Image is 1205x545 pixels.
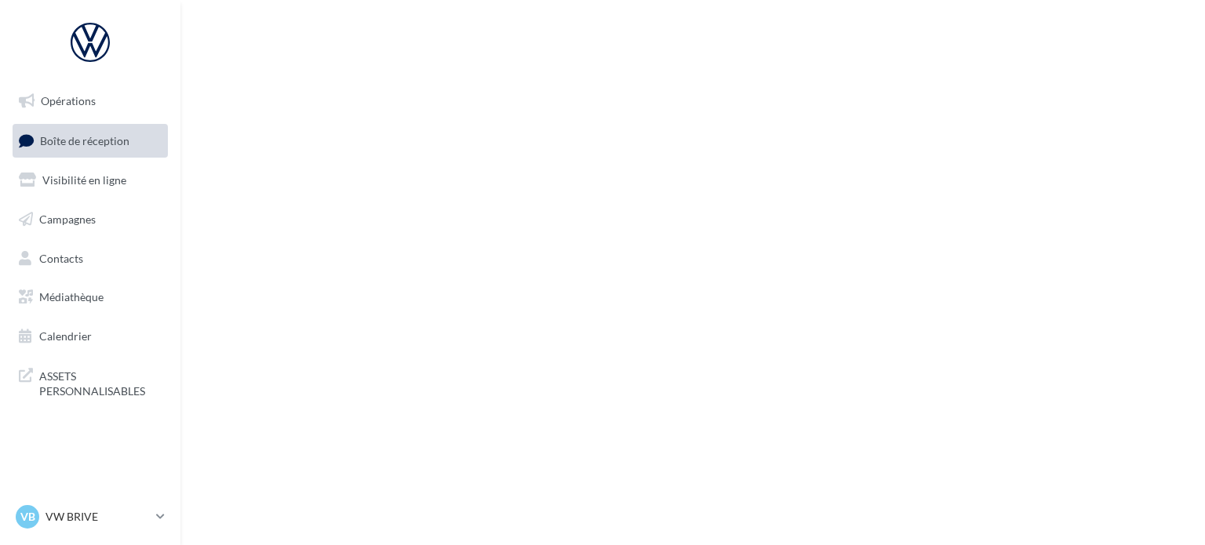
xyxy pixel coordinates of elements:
[9,281,171,314] a: Médiathèque
[40,133,129,147] span: Boîte de réception
[9,203,171,236] a: Campagnes
[9,359,171,405] a: ASSETS PERSONNALISABLES
[13,502,168,532] a: VB VW BRIVE
[39,329,92,343] span: Calendrier
[41,94,96,107] span: Opérations
[9,164,171,197] a: Visibilité en ligne
[39,290,104,303] span: Médiathèque
[20,509,35,525] span: VB
[42,173,126,187] span: Visibilité en ligne
[9,85,171,118] a: Opérations
[9,320,171,353] a: Calendrier
[39,213,96,226] span: Campagnes
[9,242,171,275] a: Contacts
[46,509,150,525] p: VW BRIVE
[9,124,171,158] a: Boîte de réception
[39,365,162,399] span: ASSETS PERSONNALISABLES
[39,251,83,264] span: Contacts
